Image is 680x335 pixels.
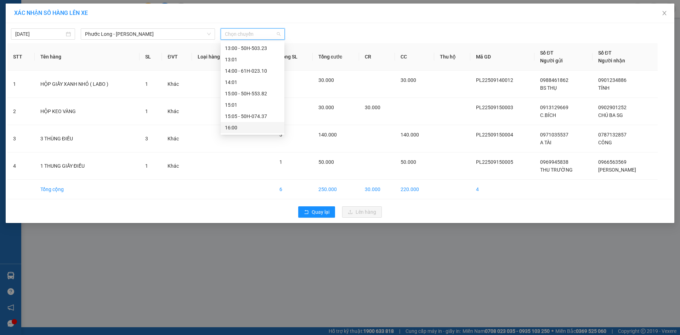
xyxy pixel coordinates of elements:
[35,180,140,199] td: Tổng cộng
[225,78,280,86] div: 14:01
[365,105,380,110] span: 30.000
[598,112,623,118] span: CHÚ BA SG
[145,136,148,141] span: 3
[540,58,563,63] span: Người gửi
[342,206,382,218] button: uploadLên hàng
[162,43,192,71] th: ĐVT
[145,163,148,169] span: 1
[476,77,513,83] span: PL22509140012
[434,43,470,71] th: Thu hộ
[225,29,280,39] span: Chọn chuyến
[598,105,627,110] span: 0902901252
[318,159,334,165] span: 50.000
[654,4,674,23] button: Close
[162,98,192,125] td: Khác
[55,7,72,14] span: Nhận:
[6,7,17,14] span: Gửi:
[318,77,334,83] span: 30.000
[598,58,625,63] span: Người nhận
[35,125,140,152] td: 3 THÙNG ĐIỀU
[7,125,35,152] td: 3
[313,180,359,199] td: 250.000
[598,132,627,138] span: 0787132857
[7,98,35,125] td: 2
[540,140,551,145] span: A TÀI
[6,32,50,49] div: THU TRƯỜNG
[598,77,627,83] span: 0901234886
[470,180,534,199] td: 4
[359,180,395,199] td: 30.000
[476,132,513,138] span: PL22509150004
[55,6,112,15] div: VP QL13
[540,50,554,56] span: Số ĐT
[540,112,556,118] span: C.BÍCH
[225,90,280,97] div: 15:00 - 50H-553.82
[540,85,557,91] span: BS THỤ
[85,29,211,39] span: Phước Long - Hồ Chí Minh
[298,206,335,218] button: rollbackQuay lại
[401,77,416,83] span: 30.000
[225,44,280,52] div: 13:00 - 50H-503.23
[162,71,192,98] td: Khác
[7,71,35,98] td: 1
[312,208,329,216] span: Quay lại
[470,43,534,71] th: Mã GD
[35,71,140,98] td: HỘP GIẤY XANH NHỎ ( LABO )
[35,98,140,125] td: HỘP KEO VÀNG
[7,152,35,180] td: 4
[55,15,112,23] div: [PERSON_NAME]
[35,152,140,180] td: 1 THUNG GIẤY ĐIỀU
[207,32,211,36] span: down
[304,210,309,215] span: rollback
[279,132,282,138] span: 3
[313,43,359,71] th: Tổng cước
[540,132,568,138] span: 0971035537
[598,50,612,56] span: Số ĐT
[145,81,148,87] span: 1
[225,101,280,109] div: 15:01
[279,159,282,165] span: 1
[145,108,148,114] span: 1
[476,105,513,110] span: PL22509150003
[318,105,334,110] span: 30.000
[540,167,573,173] span: THU TRƯỜNG
[395,180,434,199] td: 220.000
[225,56,280,63] div: 13:01
[359,43,395,71] th: CR
[274,180,313,199] td: 6
[7,43,35,71] th: STT
[476,159,513,165] span: PL22509150005
[598,159,627,165] span: 0966563569
[540,77,568,83] span: 0988461862
[162,125,192,152] td: Khác
[401,159,416,165] span: 50.000
[35,43,140,71] th: Tên hàng
[598,85,610,91] span: TÍNH
[15,30,64,38] input: 15/09/2025
[540,159,568,165] span: 0969945838
[598,140,612,145] span: CÔNG
[225,124,280,132] div: 16:00
[274,43,313,71] th: Tổng SL
[192,43,237,71] th: Loại hàng
[598,167,636,173] span: [PERSON_NAME]
[318,132,337,138] span: 140.000
[140,43,162,71] th: SL
[162,152,192,180] td: Khác
[225,112,280,120] div: 15:05 - 50H-074.37
[225,67,280,75] div: 14:00 - 61H-023.10
[662,10,667,16] span: close
[55,33,103,58] span: N4 HÒA LÂN
[540,105,568,110] span: 0913129669
[401,132,419,138] span: 140.000
[14,10,88,16] span: XÁC NHẬN SỐ HÀNG LÊN XE
[55,37,66,44] span: DĐ:
[6,6,50,32] div: VP Phước Long 2
[395,43,434,71] th: CC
